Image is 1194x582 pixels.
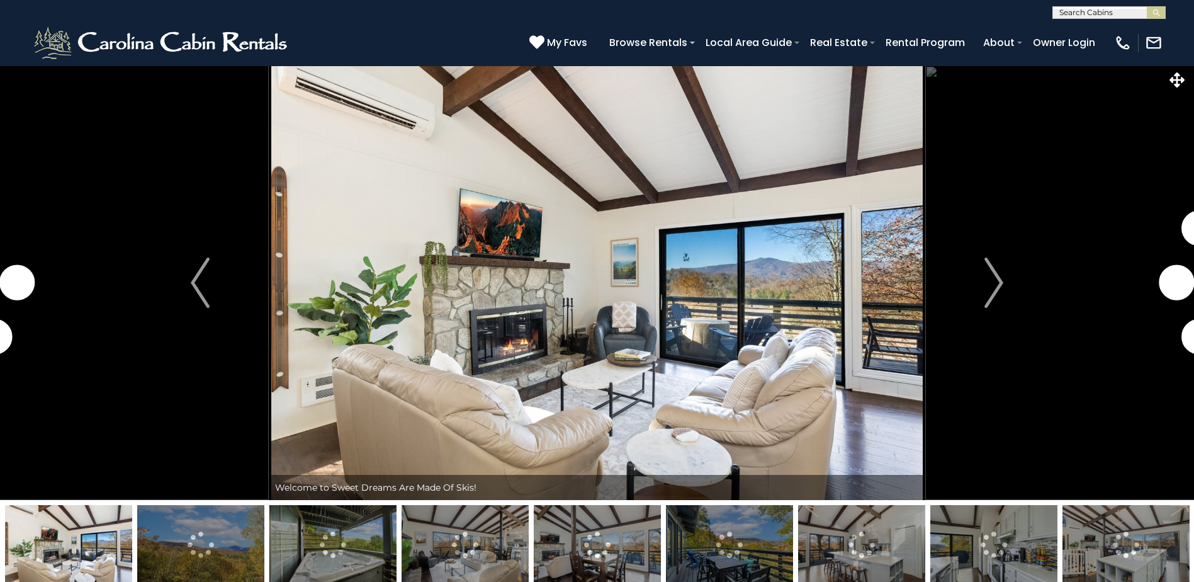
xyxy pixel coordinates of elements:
button: Next [925,66,1062,500]
span: My Favs [547,35,587,50]
a: Rental Program [879,31,971,54]
a: About [977,31,1021,54]
img: White-1-2.png [31,24,293,62]
button: Previous [132,66,269,500]
div: Welcome to Sweet Dreams Are Made Of Skis! [269,475,925,500]
a: Browse Rentals [603,31,694,54]
img: arrow [191,258,210,308]
a: Local Area Guide [699,31,798,54]
img: phone-regular-white.png [1114,34,1132,52]
a: Owner Login [1027,31,1101,54]
a: Real Estate [804,31,874,54]
a: My Favs [529,35,590,51]
img: mail-regular-white.png [1145,34,1163,52]
img: arrow [984,258,1003,308]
